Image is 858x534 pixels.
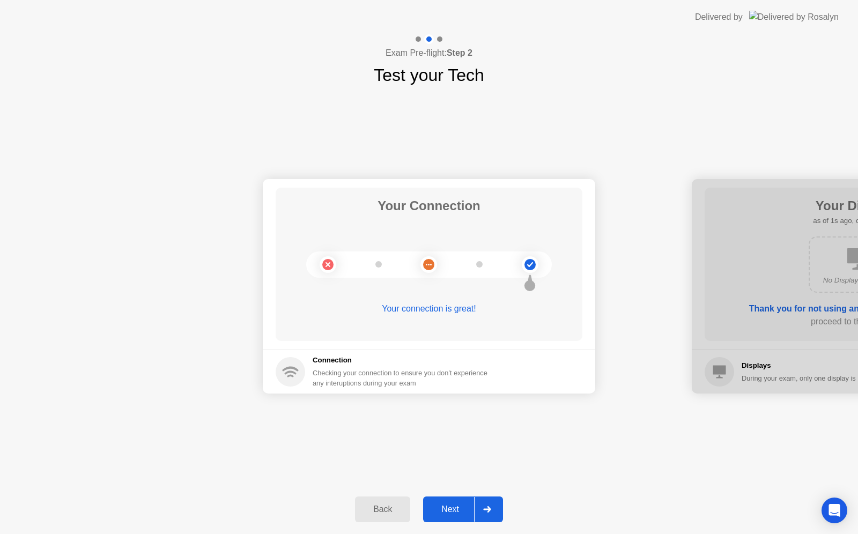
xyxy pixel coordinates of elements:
[822,498,847,523] div: Open Intercom Messenger
[749,11,839,23] img: Delivered by Rosalyn
[447,48,472,57] b: Step 2
[695,11,743,24] div: Delivered by
[378,196,480,216] h1: Your Connection
[423,496,503,522] button: Next
[313,355,494,366] h5: Connection
[374,62,484,88] h1: Test your Tech
[358,505,407,514] div: Back
[386,47,472,60] h4: Exam Pre-flight:
[355,496,410,522] button: Back
[313,368,494,388] div: Checking your connection to ensure you don’t experience any interuptions during your exam
[276,302,582,315] div: Your connection is great!
[426,505,474,514] div: Next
